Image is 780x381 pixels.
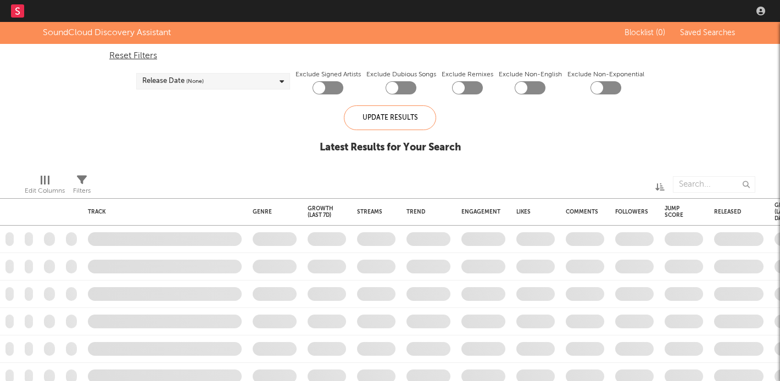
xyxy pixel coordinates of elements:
[406,209,445,215] div: Trend
[677,29,737,37] button: Saved Searches
[615,209,648,215] div: Followers
[680,29,737,37] span: Saved Searches
[88,209,236,215] div: Track
[566,209,598,215] div: Comments
[357,209,382,215] div: Streams
[665,205,687,218] div: Jump Score
[73,184,91,198] div: Filters
[308,205,333,218] div: Growth (last 7d)
[461,209,500,215] div: Engagement
[253,209,280,215] div: Genre
[442,68,493,81] label: Exclude Remixes
[320,141,461,154] div: Latest Results for Your Search
[567,68,644,81] label: Exclude Non-Exponential
[43,26,171,40] div: SoundCloud Discovery Assistant
[25,171,65,203] div: Edit Columns
[25,184,65,198] div: Edit Columns
[186,75,204,88] span: (None)
[142,75,204,88] div: Release Date
[656,29,665,37] span: ( 0 )
[714,209,747,215] div: Released
[296,68,361,81] label: Exclude Signed Artists
[625,29,665,37] span: Blocklist
[673,176,755,193] input: Search...
[499,68,562,81] label: Exclude Non-English
[73,171,91,203] div: Filters
[516,209,538,215] div: Likes
[366,68,436,81] label: Exclude Dubious Songs
[109,49,671,63] div: Reset Filters
[344,105,436,130] div: Update Results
